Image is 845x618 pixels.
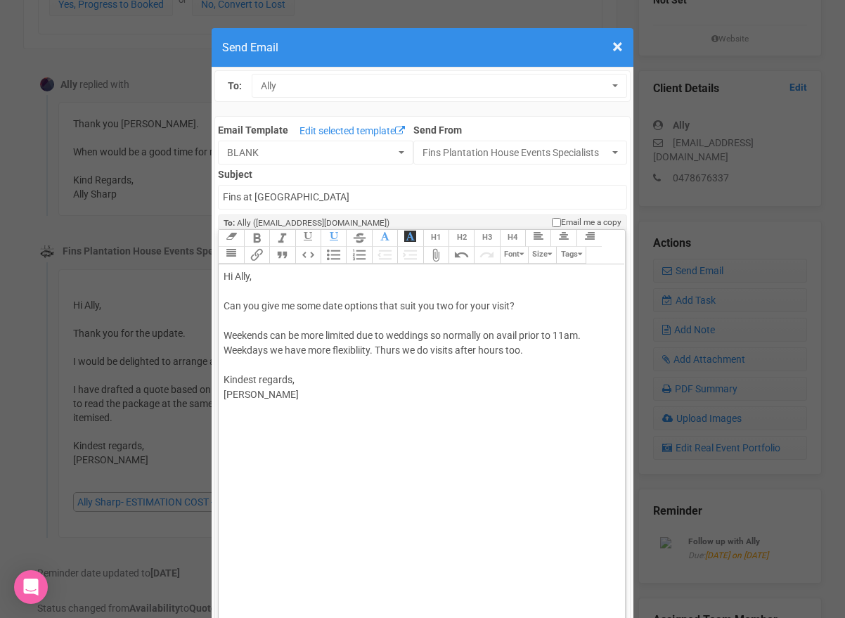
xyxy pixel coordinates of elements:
[296,123,408,141] a: Edit selected template
[227,146,395,160] span: BLANK
[228,79,242,94] label: To:
[423,247,449,264] button: Attach Files
[237,218,389,228] span: Ally ([EMAIL_ADDRESS][DOMAIN_NAME])
[449,247,474,264] button: Undo
[269,230,295,247] button: Italic
[218,165,626,181] label: Subject
[528,247,556,264] button: Size
[218,247,243,264] button: Align Justified
[474,247,499,264] button: Redo
[346,230,371,247] button: Strikethrough
[449,230,474,247] button: Heading 2
[261,79,608,93] span: Ally
[14,570,48,604] div: Open Intercom Messenger
[372,230,397,247] button: Font Colour
[612,35,623,58] span: ×
[372,247,397,264] button: Decrease Level
[576,230,602,247] button: Align Right
[482,233,492,242] span: H3
[321,247,346,264] button: Bullets
[222,39,623,56] h4: Send Email
[431,233,441,242] span: H1
[218,230,243,247] button: Clear Formatting at cursor
[224,218,235,228] strong: To:
[244,230,269,247] button: Bold
[457,233,467,242] span: H2
[525,230,550,247] button: Align Left
[561,217,621,228] span: Email me a copy
[550,230,576,247] button: Align Center
[397,230,422,247] button: Font Background
[397,247,422,264] button: Increase Level
[244,247,269,264] button: Link
[218,123,288,137] label: Email Template
[413,120,627,137] label: Send From
[500,230,525,247] button: Heading 4
[556,247,586,264] button: Tags
[269,247,295,264] button: Quote
[508,233,517,242] span: H4
[321,230,346,247] button: Underline Colour
[423,230,449,247] button: Heading 1
[295,247,321,264] button: Code
[295,230,321,247] button: Underline
[422,146,609,160] span: Fins Plantation House Events Specialists
[500,247,528,264] button: Font
[224,269,614,417] div: Hi Ally, Can you give me some date options that suit you two for your visit? Weekends can be more...
[474,230,499,247] button: Heading 3
[346,247,371,264] button: Numbers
